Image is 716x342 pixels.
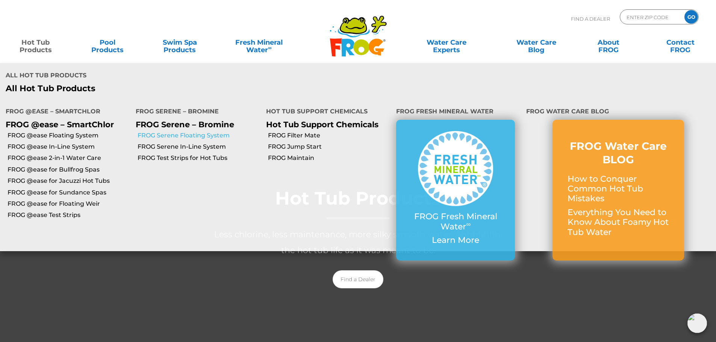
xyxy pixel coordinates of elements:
p: Learn More [411,235,500,245]
input: Zip Code Form [626,12,677,23]
a: FROG Test Strips for Hot Tubs [138,154,260,162]
a: FROG @ease for Floating Weir [8,200,130,208]
a: Water CareBlog [508,35,564,50]
h4: All Hot Tub Products [6,69,353,84]
a: FROG Fresh Mineral Water∞ Learn More [411,131,500,249]
a: FROG Filter Mate [268,131,391,140]
p: Hot Tub Support Chemicals [266,120,385,129]
h4: FROG Serene – Bromine [136,105,254,120]
h4: Hot Tub Support Chemicals [266,105,385,120]
sup: ∞ [466,220,471,228]
img: openIcon [687,313,707,333]
a: FROG @ease Test Strips [8,211,130,219]
a: FROG Jump Start [268,143,391,151]
a: FROG Serene Floating System [138,131,260,140]
a: All Hot Tub Products [6,84,353,93]
a: Water CareExperts [401,35,492,50]
a: PoolProducts [80,35,136,50]
a: FROG @ease In-Line System [8,143,130,151]
a: Find a Dealer [333,270,383,288]
h4: FROG Water Care Blog [526,105,710,120]
a: FROG @ease for Jacuzzi Hot Tubs [8,177,130,185]
p: FROG @ease – SmartChlor [6,120,124,129]
p: FROG Fresh Mineral Water [411,212,500,232]
h4: FROG Fresh Mineral Water [396,105,515,120]
h4: FROG @ease – SmartChlor [6,105,124,120]
a: FROG Serene In-Line System [138,143,260,151]
p: FROG Serene – Bromine [136,120,254,129]
a: FROG @ease for Bullfrog Spas [8,166,130,174]
sup: ∞ [268,45,272,51]
input: GO [684,10,698,24]
a: FROG Maintain [268,154,391,162]
a: Fresh MineralWater∞ [224,35,294,50]
a: Swim SpaProducts [152,35,208,50]
a: FROG @ease for Sundance Spas [8,188,130,197]
a: AboutFROG [580,35,636,50]
p: Everything You Need to Know About Foamy Hot Tub Water [568,208,669,237]
a: Hot TubProducts [8,35,64,50]
a: FROG @ease Floating System [8,131,130,140]
p: How to Conquer Common Hot Tub Mistakes [568,174,669,204]
p: Find A Dealer [571,9,610,28]
a: FROG @ease 2-in-1 Water Care [8,154,130,162]
a: ContactFROG [652,35,708,50]
h3: FROG Water Care BLOG [568,139,669,167]
a: FROG Water Care BLOG How to Conquer Common Hot Tub Mistakes Everything You Need to Know About Foa... [568,139,669,241]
